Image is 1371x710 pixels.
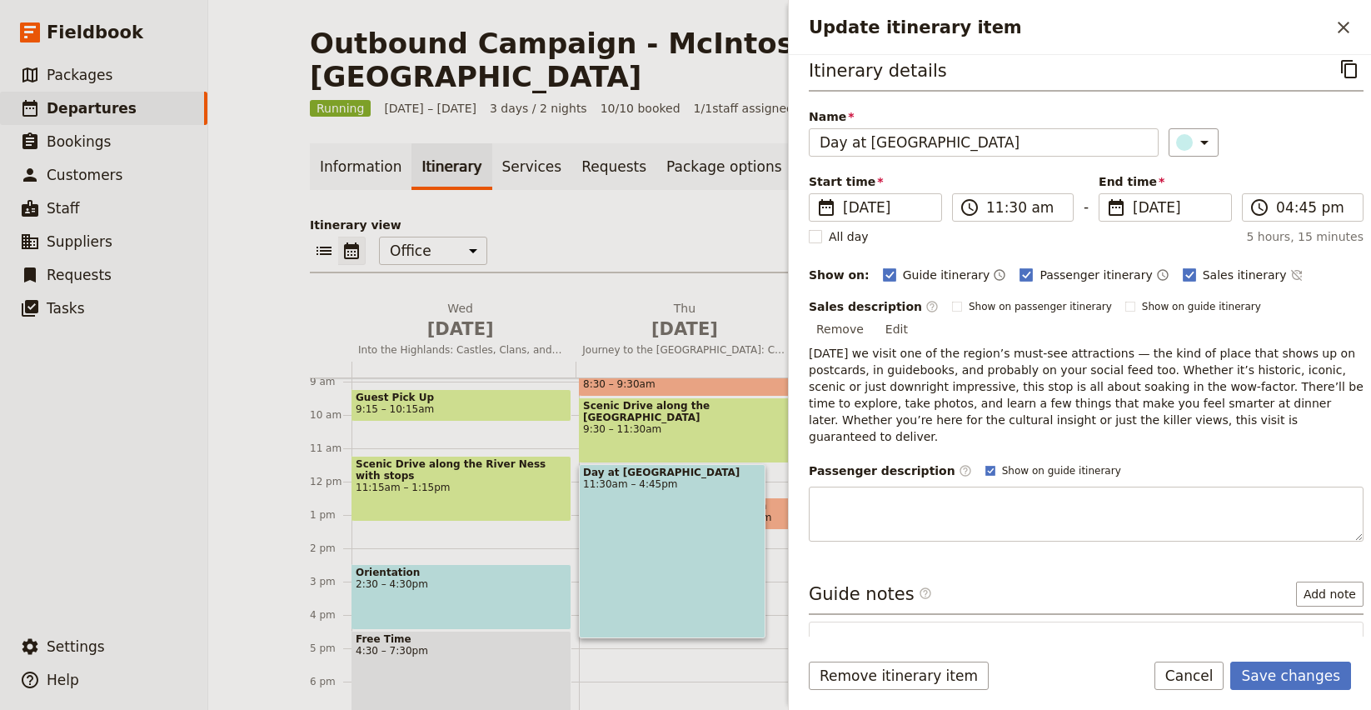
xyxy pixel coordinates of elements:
[1154,662,1224,690] button: Cancel
[1099,173,1232,190] span: End time
[843,197,931,217] span: [DATE]
[576,300,800,362] button: Thu [DATE]Journey to the [GEOGRAPHIC_DATA]: Castles, [GEOGRAPHIC_DATA], and Legendary Landscapes
[310,642,351,655] div: 5 pm
[809,173,942,190] span: Start time
[310,408,351,422] div: 10 am
[571,143,656,190] a: Requests
[310,217,1269,233] p: Itinerary view
[1156,265,1169,285] button: Time shown on passenger itinerary
[356,392,567,403] span: Guest Pick Up
[925,300,939,313] span: ​
[351,456,571,522] div: Scenic Drive along the River Ness with stops11:15am – 1:15pm
[583,400,795,423] span: Scenic Drive along the [GEOGRAPHIC_DATA]
[919,587,932,607] span: ​
[959,464,972,477] span: ​
[583,478,761,490] span: 11:30am – 4:45pm
[1203,267,1287,283] span: Sales itinerary
[576,343,793,357] span: Journey to the [GEOGRAPHIC_DATA]: Castles, [GEOGRAPHIC_DATA], and Legendary Landscapes
[310,608,351,622] div: 4 pm
[310,442,351,455] div: 11 am
[356,403,434,415] span: 9:15 – 10:15am
[579,397,799,463] div: Scenic Drive along the [GEOGRAPHIC_DATA]9:30 – 11:30am
[583,378,656,390] span: 8:30 – 9:30am
[47,100,137,117] span: Departures
[310,675,351,688] div: 6 pm
[919,587,932,600] span: ​
[809,128,1159,157] input: Name
[809,108,1159,125] span: Name
[351,343,569,357] span: Into the Highlands: Castles, Clans, and Forest Walks
[1169,128,1219,157] button: ​
[960,197,980,217] span: ​
[411,143,491,190] a: Itinerary
[47,67,112,83] span: Packages
[809,298,939,315] label: Sales description
[809,58,947,83] h3: Itinerary details
[1002,464,1121,477] span: Show on guide itinerary
[809,317,871,342] button: Remove
[310,508,351,522] div: 1 pm
[1142,300,1261,313] span: Show on guide itinerary
[582,317,786,342] span: [DATE]
[809,462,972,479] label: Passenger description
[656,143,791,190] a: Package options
[1178,132,1214,152] div: ​
[351,564,571,630] div: Orientation2:30 – 4:30pm
[1106,197,1126,217] span: ​
[310,575,351,588] div: 3 pm
[310,237,338,265] button: List view
[820,635,940,652] button: Guide Instructions
[310,143,411,190] a: Information
[583,423,795,435] span: 9:30 – 11:30am
[490,100,587,117] span: 3 days / 2 nights
[1290,265,1304,285] button: Time not shown on sales itinerary
[878,317,915,342] button: Edit
[579,364,799,397] div: Breakfast8:30 – 9:30am
[356,578,567,590] span: 2:30 – 4:30pm
[1335,55,1364,83] button: Copy itinerary item
[809,582,932,607] h3: Guide notes
[47,167,122,183] span: Customers
[358,317,562,342] span: [DATE]
[1246,228,1364,245] span: 5 hours, 15 minutes
[1133,197,1221,217] span: [DATE]
[1296,582,1364,607] button: Add note
[47,200,80,217] span: Staff
[47,20,143,45] span: Fieldbook
[351,389,571,422] div: Guest Pick Up9:15 – 10:15am
[583,467,761,478] span: Day at [GEOGRAPHIC_DATA]
[582,300,786,342] h2: Thu
[47,300,85,317] span: Tasks
[1084,197,1089,222] span: -
[694,100,794,117] span: 1 / 1 staff assigned
[579,464,765,638] div: Day at [GEOGRAPHIC_DATA]11:30am – 4:45pm
[310,375,351,388] div: 9 am
[829,228,869,245] span: All day
[47,638,105,655] span: Settings
[809,662,989,690] button: Remove itinerary item
[809,267,870,283] div: Show on:
[1276,197,1353,217] input: ​
[351,300,576,362] button: Wed [DATE]Into the Highlands: Castles, Clans, and Forest Walks
[492,143,572,190] a: Services
[993,265,1006,285] button: Time shown on guide itinerary
[47,267,112,283] span: Requests
[47,233,112,250] span: Suppliers
[356,567,567,578] span: Orientation
[1329,13,1358,42] button: Close drawer
[1324,629,1353,657] button: Actions
[356,482,567,493] span: 11:15am – 1:15pm
[809,15,1329,40] h2: Update itinerary item
[809,345,1364,445] p: [DATE] we visit one of the region’s must-see attractions — the kind of place that shows up on pos...
[356,645,567,657] span: 4:30 – 7:30pm
[384,100,476,117] span: [DATE] – [DATE]
[903,267,990,283] span: Guide itinerary
[47,133,111,150] span: Bookings
[356,633,567,645] span: Free Time
[986,197,1063,217] input: ​
[310,100,371,117] span: Running
[816,197,836,217] span: ​
[310,542,351,555] div: 2 pm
